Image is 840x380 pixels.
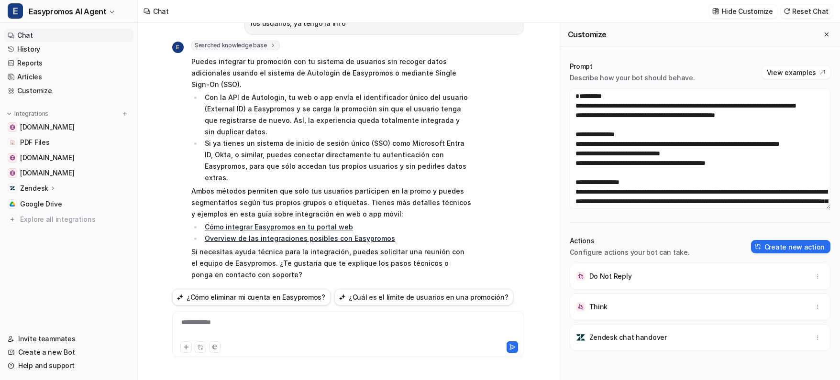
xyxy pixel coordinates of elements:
[20,153,74,163] span: [DOMAIN_NAME]
[10,185,15,191] img: Zendesk
[202,138,471,184] li: Si ya tienes un sistema de inicio de sesión único (SSO) como Microsoft Entra ID, Okta, o similar,...
[576,333,586,342] img: Zendesk chat handover icon
[576,302,586,312] img: Think icon
[202,92,471,138] li: Con la API de Autologin, tu web o app envía el identificador único del usuario (External ID) a Ea...
[784,8,790,15] img: reset
[4,346,133,359] a: Create a new Bot
[8,215,17,224] img: explore all integrations
[29,5,106,18] span: Easypromos AI Agent
[570,73,695,83] p: Describe how your bot should behave.
[709,4,777,18] button: Hide Customize
[4,43,133,56] a: History
[14,110,48,118] p: Integrations
[781,4,832,18] button: Reset Chat
[4,166,133,180] a: easypromos-apiref.redoc.ly[DOMAIN_NAME]
[4,109,51,119] button: Integrations
[20,199,62,209] span: Google Drive
[334,289,514,305] button: ¿Cuál es el límite de usuarios en una promoción?
[20,184,48,193] p: Zendesk
[6,110,12,117] img: expand menu
[755,243,762,250] img: create-action-icon.svg
[4,151,133,164] a: www.easypromosapp.com[DOMAIN_NAME]
[4,332,133,346] a: Invite teammates
[20,138,49,147] span: PDF Files
[10,140,15,145] img: PDF Files
[4,84,133,98] a: Customize
[10,170,15,176] img: easypromos-apiref.redoc.ly
[4,136,133,149] a: PDF FilesPDF Files
[4,197,133,211] a: Google DriveGoogle Drive
[10,155,15,161] img: www.easypromosapp.com
[191,185,471,220] p: Ambos métodos permiten que solo tus usuarios participen en la promo y puedes segmentarlos según t...
[589,271,632,281] p: Do Not Reply
[589,302,608,312] p: Think
[172,289,331,305] button: ¿Cómo eliminar mi cuenta en Easypromos?
[8,3,23,19] span: E
[722,6,773,16] p: Hide Customize
[762,65,830,79] button: View examples
[20,212,130,227] span: Explore all integrations
[205,234,395,242] a: Overview de las integraciones posibles con Easypromos
[191,56,471,90] p: Puedes integrar tu promoción con tu sistema de usuarios sin recoger datos adicionales usando el s...
[712,8,719,15] img: customize
[570,236,690,246] p: Actions
[205,223,353,231] a: Cómo integrar Easypromos en tu portal web
[20,168,74,178] span: [DOMAIN_NAME]
[576,271,586,281] img: Do Not Reply icon
[4,213,133,226] a: Explore all integrations
[4,359,133,372] a: Help and support
[191,246,471,281] p: Si necesitas ayuda técnica para la integración, puedes solicitar una reunión con el equipo de Eas...
[191,41,280,50] span: Searched knowledge base
[4,56,133,70] a: Reports
[570,62,695,71] p: Prompt
[568,30,607,39] h2: Customize
[4,70,133,84] a: Articles
[589,333,667,342] p: Zendesk chat handover
[821,29,832,40] button: Close flyout
[122,110,128,117] img: menu_add.svg
[153,6,169,16] div: Chat
[10,201,15,207] img: Google Drive
[10,124,15,130] img: www.notion.com
[172,42,184,53] span: E
[4,120,133,134] a: www.notion.com[DOMAIN_NAME]
[570,248,690,257] p: Configure actions your bot can take.
[20,122,74,132] span: [DOMAIN_NAME]
[4,29,133,42] a: Chat
[751,240,830,253] button: Create new action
